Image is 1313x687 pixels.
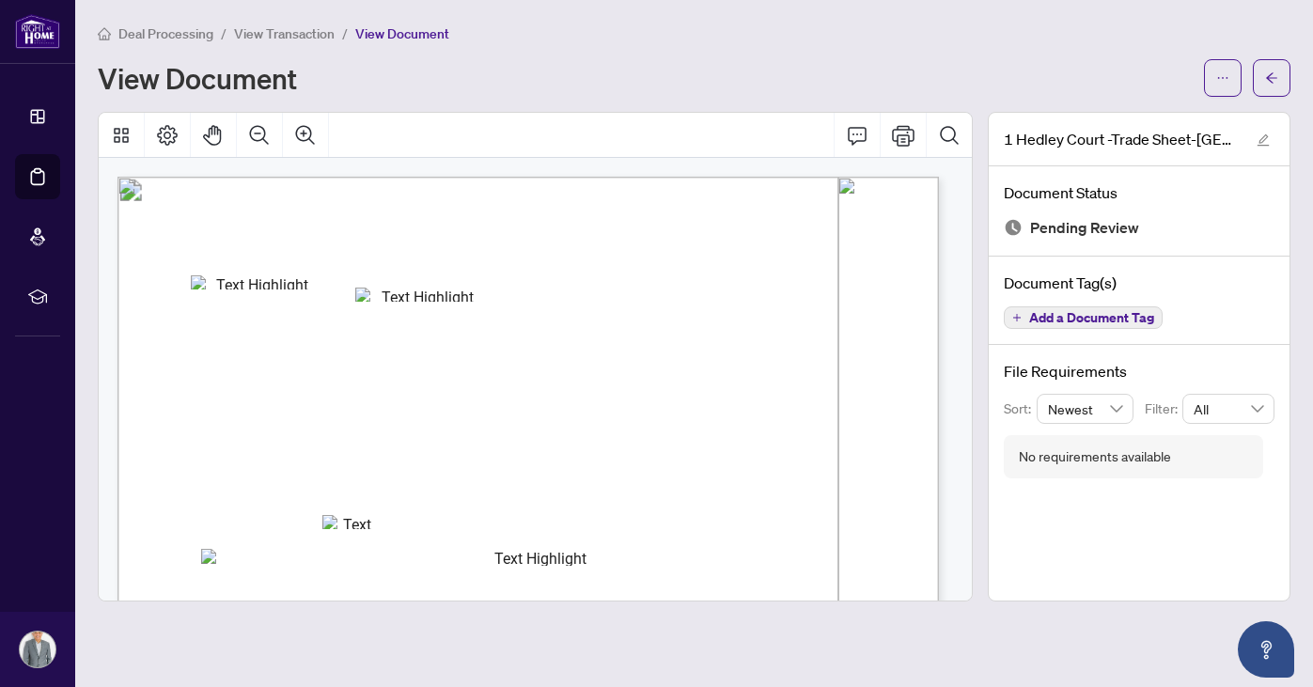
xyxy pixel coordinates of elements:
span: View Document [355,25,449,42]
span: arrow-left [1265,71,1278,85]
img: logo [15,14,60,49]
p: Sort: [1004,398,1037,419]
button: Open asap [1238,621,1294,678]
p: Filter: [1145,398,1182,419]
img: Document Status [1004,218,1023,237]
span: home [98,27,111,40]
span: Newest [1048,395,1123,423]
h1: View Document [98,63,297,93]
button: Add a Document Tag [1004,306,1163,329]
span: View Transaction [234,25,335,42]
span: 1 Hedley Court -Trade Sheet-[GEOGRAPHIC_DATA] to Review.pdf [1004,128,1239,150]
span: Deal Processing [118,25,213,42]
h4: File Requirements [1004,360,1274,383]
div: No requirements available [1019,446,1171,467]
span: All [1194,395,1263,423]
span: plus [1012,313,1022,322]
span: Pending Review [1030,215,1139,241]
li: / [342,23,348,44]
h4: Document Status [1004,181,1274,204]
img: Profile Icon [20,632,55,667]
span: ellipsis [1216,71,1229,85]
span: edit [1257,133,1270,147]
span: Add a Document Tag [1029,311,1154,324]
li: / [221,23,227,44]
h4: Document Tag(s) [1004,272,1274,294]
